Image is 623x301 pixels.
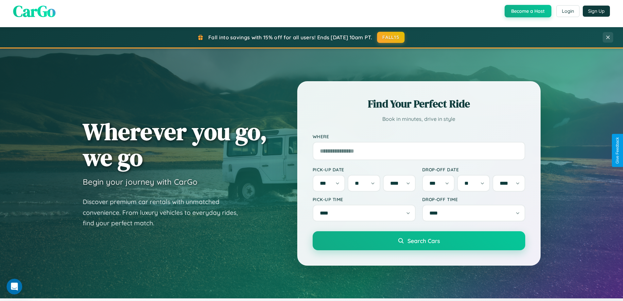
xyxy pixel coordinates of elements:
p: Book in minutes, drive in style [313,114,525,124]
label: Where [313,134,525,139]
iframe: Intercom live chat [7,279,22,294]
label: Drop-off Time [422,197,525,202]
label: Drop-off Date [422,167,525,172]
span: Search Cars [407,237,440,244]
span: CarGo [13,0,56,22]
button: Login [556,5,580,17]
span: Fall into savings with 15% off for all users! Ends [DATE] 10am PT. [208,34,372,41]
p: Discover premium car rentals with unmatched convenience. From luxury vehicles to everyday rides, ... [83,197,246,229]
button: Search Cars [313,231,525,250]
h2: Find Your Perfect Ride [313,97,525,111]
label: Pick-up Time [313,197,416,202]
button: Become a Host [505,5,551,17]
button: FALL15 [377,32,405,43]
button: Sign Up [583,6,610,17]
h3: Begin your journey with CarGo [83,177,198,187]
h1: Wherever you go, we go [83,119,267,170]
div: Give Feedback [615,137,620,164]
label: Pick-up Date [313,167,416,172]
